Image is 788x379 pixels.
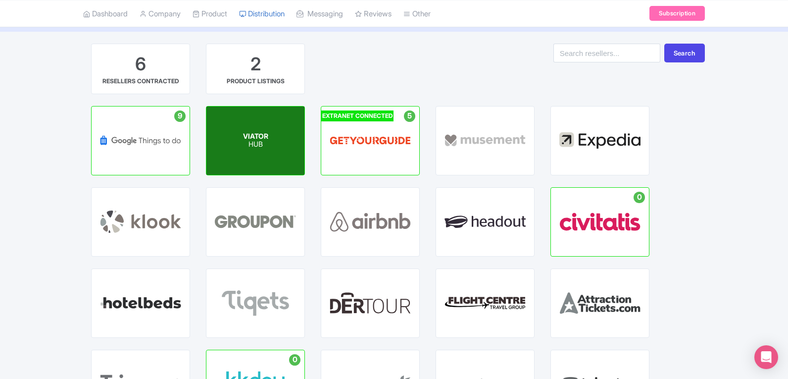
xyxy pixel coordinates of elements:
span: VIATOR [243,132,268,140]
a: 0 [550,187,649,257]
a: 2 PRODUCT LISTINGS [206,44,305,94]
a: EXTRANET CONNECTED 9 VIATOR HUB [206,106,305,175]
input: Search resellers... [553,44,660,62]
div: Open Intercom Messenger [754,345,778,369]
a: 9 [91,106,190,175]
a: Subscription [649,6,705,21]
div: 6 [135,52,146,77]
button: Search [664,44,705,62]
div: RESELLERS CONTRACTED [102,77,179,86]
div: PRODUCT LISTINGS [227,77,285,86]
a: EXTRANET CONNECTED 5 [321,106,420,175]
a: 6 RESELLERS CONTRACTED [91,44,190,94]
div: 2 [250,52,261,77]
p: HUB [243,141,268,149]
